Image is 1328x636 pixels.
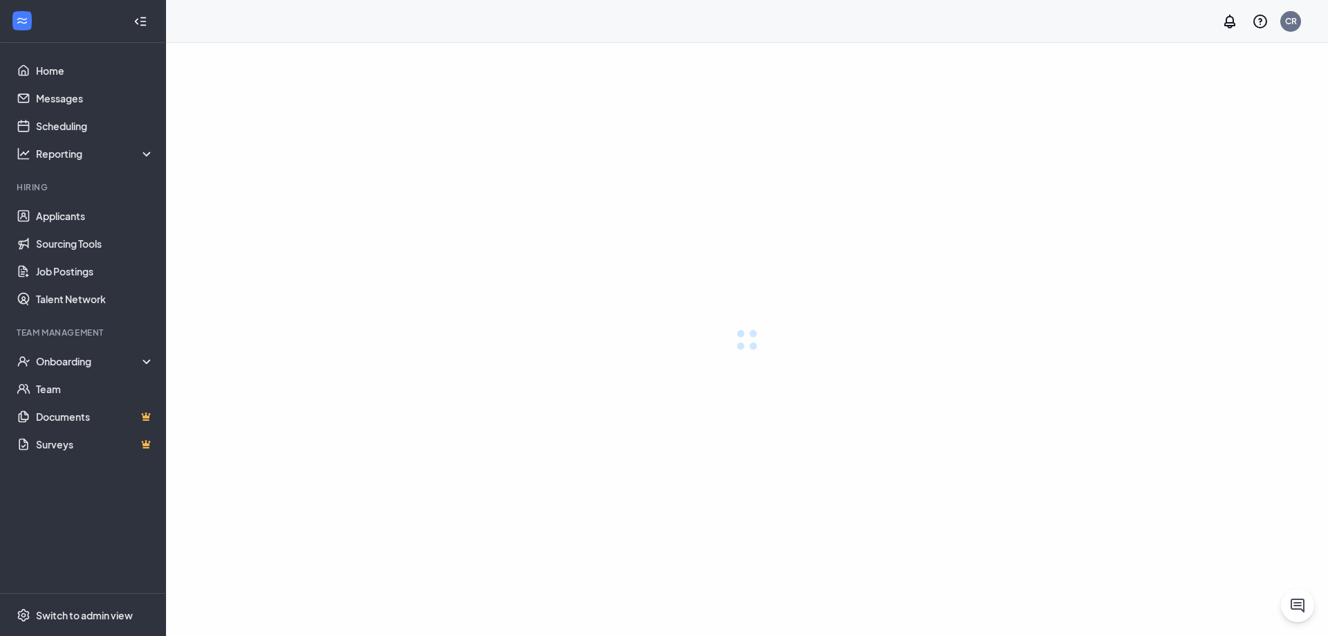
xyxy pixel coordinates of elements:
[1289,597,1306,614] svg: ChatActive
[36,202,154,230] a: Applicants
[17,354,30,368] svg: UserCheck
[36,608,133,622] div: Switch to admin view
[17,181,151,193] div: Hiring
[15,14,29,28] svg: WorkstreamLogo
[1285,15,1297,27] div: CR
[36,84,154,112] a: Messages
[17,147,30,161] svg: Analysis
[133,15,147,28] svg: Collapse
[36,354,155,368] div: Onboarding
[36,112,154,140] a: Scheduling
[36,57,154,84] a: Home
[36,230,154,257] a: Sourcing Tools
[36,147,155,161] div: Reporting
[17,608,30,622] svg: Settings
[1221,13,1238,30] svg: Notifications
[36,403,154,430] a: DocumentsCrown
[36,430,154,458] a: SurveysCrown
[1252,13,1269,30] svg: QuestionInfo
[36,375,154,403] a: Team
[17,327,151,338] div: Team Management
[36,285,154,313] a: Talent Network
[1281,589,1314,622] button: ChatActive
[36,257,154,285] a: Job Postings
